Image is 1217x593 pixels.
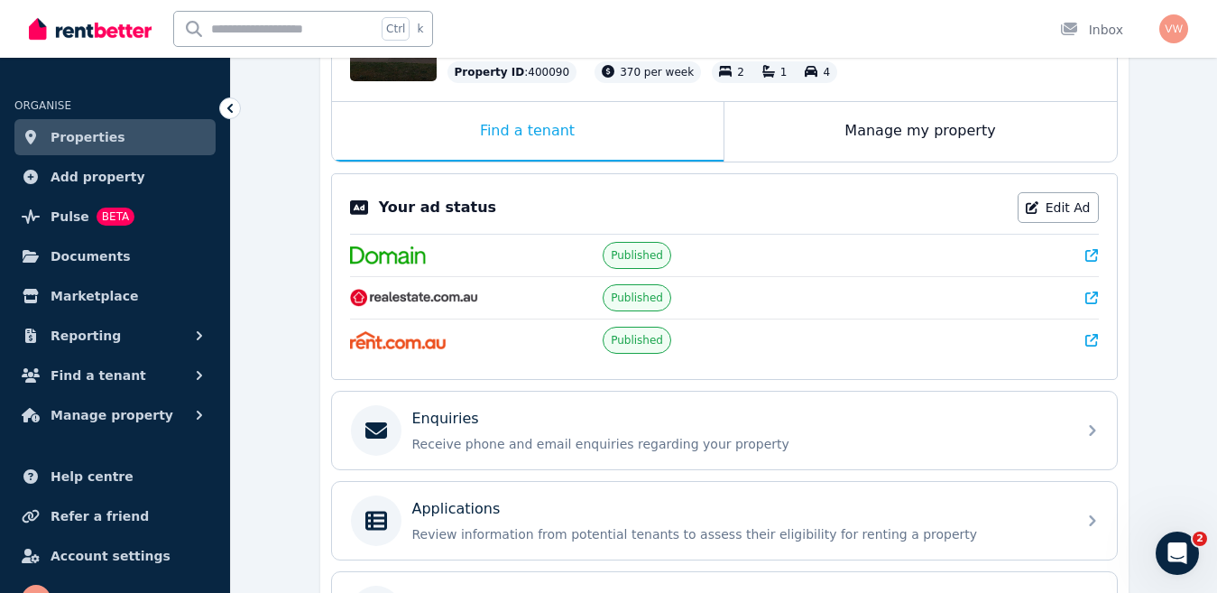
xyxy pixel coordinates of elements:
img: RentBetter [29,15,152,42]
span: Property ID [455,65,525,79]
img: Domain.com.au [350,246,426,264]
a: EnquiriesReceive phone and email enquiries regarding your property [332,392,1117,469]
a: Marketplace [14,278,216,314]
div: Find a tenant [332,102,724,162]
a: Account settings [14,538,216,574]
span: ORGANISE [14,99,71,112]
a: Refer a friend [14,498,216,534]
span: Add property [51,166,145,188]
span: Account settings [51,545,171,567]
span: Find a tenant [51,365,146,386]
div: Manage my property [724,102,1117,162]
a: Edit Ad [1018,192,1099,223]
a: Add property [14,159,216,195]
span: Marketplace [51,285,138,307]
button: Find a tenant [14,357,216,394]
span: Published [611,291,663,305]
span: 2 [1193,532,1207,546]
a: Documents [14,238,216,274]
span: 2 [737,66,744,79]
p: Your ad status [379,197,496,218]
a: ApplicationsReview information from potential tenants to assess their eligibility for renting a p... [332,482,1117,560]
iframe: Intercom live chat [1156,532,1199,575]
img: Vincent Wang [1159,14,1188,43]
p: Applications [412,498,501,520]
span: BETA [97,208,134,226]
span: 370 per week [620,66,694,79]
span: Pulse [51,206,89,227]
span: Refer a friend [51,505,149,527]
span: 4 [823,66,830,79]
span: Ctrl [382,17,410,41]
span: 1 [780,66,788,79]
a: Help centre [14,459,216,495]
span: Documents [51,246,131,267]
p: Review information from potential tenants to assess their eligibility for renting a property [412,525,1065,543]
div: : 400090 [447,61,577,83]
span: Published [611,248,663,263]
a: PulseBETA [14,199,216,235]
a: Properties [14,119,216,155]
div: Inbox [1060,21,1123,39]
span: Reporting [51,325,121,347]
button: Reporting [14,318,216,354]
span: Properties [51,126,125,148]
img: Rent.com.au [350,331,447,349]
p: Receive phone and email enquiries regarding your property [412,435,1065,453]
p: Enquiries [412,408,479,430]
span: Manage property [51,404,173,426]
span: k [417,22,423,36]
button: Manage property [14,397,216,433]
span: Help centre [51,466,134,487]
span: Published [611,333,663,347]
img: RealEstate.com.au [350,289,479,307]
